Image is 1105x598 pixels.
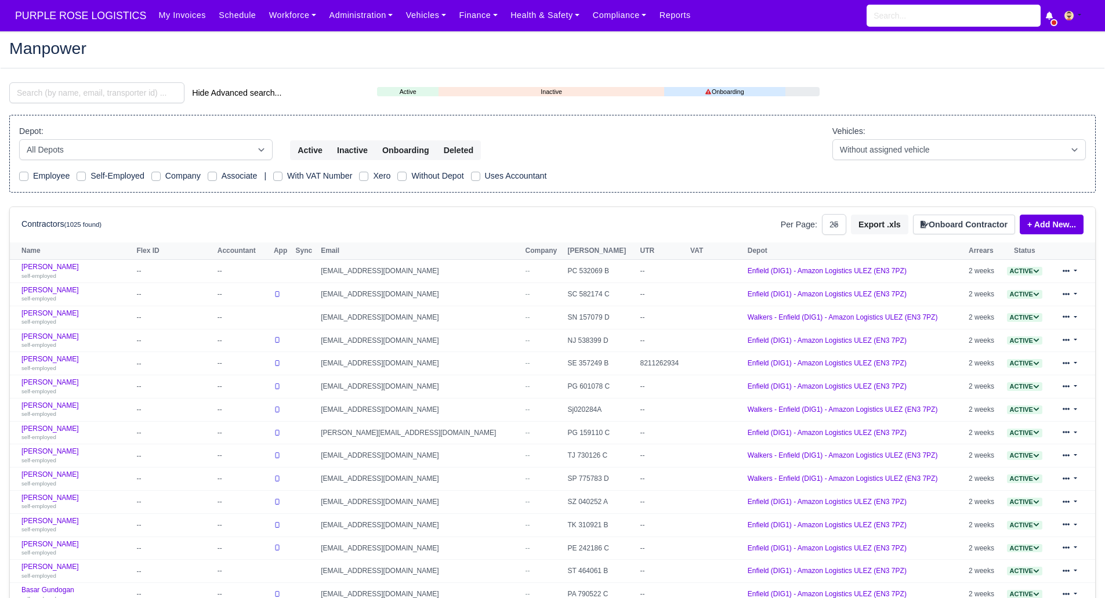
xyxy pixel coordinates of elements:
[21,355,131,372] a: [PERSON_NAME] self-employed
[133,242,214,260] th: Flex ID
[452,4,504,27] a: Finance
[9,4,152,27] span: PURPLE ROSE LOGISTICS
[133,467,214,491] td: --
[1015,215,1084,234] div: + Add New...
[318,352,522,375] td: [EMAIL_ADDRESS][DOMAIN_NAME]
[687,242,745,260] th: VAT
[745,242,966,260] th: Depot
[133,491,214,514] td: --
[318,242,522,260] th: Email
[748,521,907,529] a: Enfield (DIG1) - Amazon Logistics ULEZ (EN3 7PZ)
[966,260,1001,283] td: 2 weeks
[966,283,1001,306] td: 2 weeks
[526,429,530,437] span: --
[485,169,547,183] label: Uses Accountant
[637,513,687,537] td: --
[21,411,56,417] small: self-employed
[400,4,453,27] a: Vehicles
[565,242,637,260] th: [PERSON_NAME]
[184,83,289,103] button: Hide Advanced search...
[19,125,44,138] label: Depot:
[21,219,102,229] h6: Contractors
[586,4,653,27] a: Compliance
[1007,474,1042,483] span: Active
[215,560,271,583] td: --
[318,560,522,583] td: [EMAIL_ADDRESS][DOMAIN_NAME]
[664,87,785,97] a: Onboarding
[21,401,131,418] a: [PERSON_NAME] self-employed
[526,567,530,575] span: --
[263,4,323,27] a: Workforce
[318,421,522,444] td: [PERSON_NAME][EMAIL_ADDRESS][DOMAIN_NAME]
[1007,382,1042,390] a: Active
[165,169,201,183] label: Company
[21,494,131,510] a: [PERSON_NAME] self-employed
[133,513,214,537] td: --
[1007,405,1042,414] span: Active
[966,444,1001,467] td: 2 weeks
[637,260,687,283] td: --
[748,544,907,552] a: Enfield (DIG1) - Amazon Logistics ULEZ (EN3 7PZ)
[781,218,817,231] label: Per Page:
[21,540,131,557] a: [PERSON_NAME] self-employed
[133,283,214,306] td: --
[21,517,131,534] a: [PERSON_NAME] self-employed
[637,352,687,375] td: 8211262934
[1007,567,1042,575] a: Active
[215,260,271,283] td: --
[21,365,56,371] small: self-employed
[133,352,214,375] td: --
[1007,451,1042,459] a: Active
[1007,498,1042,506] a: Active
[966,491,1001,514] td: 2 weeks
[1007,313,1042,322] span: Active
[526,336,530,345] span: --
[33,169,70,183] label: Employee
[215,537,271,560] td: --
[748,313,938,321] a: Walkers - Enfield (DIG1) - Amazon Logistics ULEZ (EN3 7PZ)
[215,375,271,398] td: --
[748,498,907,506] a: Enfield (DIG1) - Amazon Logistics ULEZ (EN3 7PZ)
[637,444,687,467] td: --
[966,398,1001,421] td: 2 weeks
[21,342,56,348] small: self-employed
[1007,451,1042,460] span: Active
[215,242,271,260] th: Accountant
[966,560,1001,583] td: 2 weeks
[748,267,907,275] a: Enfield (DIG1) - Amazon Logistics ULEZ (EN3 7PZ)
[1001,242,1048,260] th: Status
[637,421,687,444] td: --
[1007,544,1042,552] a: Active
[293,242,318,260] th: Sync
[565,421,637,444] td: PG 159110 C
[21,549,56,556] small: self-employed
[318,260,522,283] td: [EMAIL_ADDRESS][DOMAIN_NAME]
[565,513,637,537] td: TK 310921 B
[1020,215,1084,234] a: + Add New...
[966,467,1001,491] td: 2 weeks
[1007,544,1042,553] span: Active
[748,382,907,390] a: Enfield (DIG1) - Amazon Logistics ULEZ (EN3 7PZ)
[526,590,530,598] span: --
[133,260,214,283] td: --
[318,444,522,467] td: [EMAIL_ADDRESS][DOMAIN_NAME]
[526,267,530,275] span: --
[1007,290,1042,299] span: Active
[21,309,131,326] a: [PERSON_NAME] self-employed
[851,215,908,234] button: Export .xls
[1047,542,1105,598] div: Chat Widget
[21,318,56,325] small: self-employed
[832,125,865,138] label: Vehicles:
[21,434,56,440] small: self-employed
[1007,359,1042,367] a: Active
[565,398,637,421] td: Sj020284A
[637,306,687,329] td: --
[318,537,522,560] td: [EMAIL_ADDRESS][DOMAIN_NAME]
[1007,429,1042,437] a: Active
[966,242,1001,260] th: Arrears
[318,375,522,398] td: [EMAIL_ADDRESS][DOMAIN_NAME]
[375,140,437,160] button: Onboarding
[526,359,530,367] span: --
